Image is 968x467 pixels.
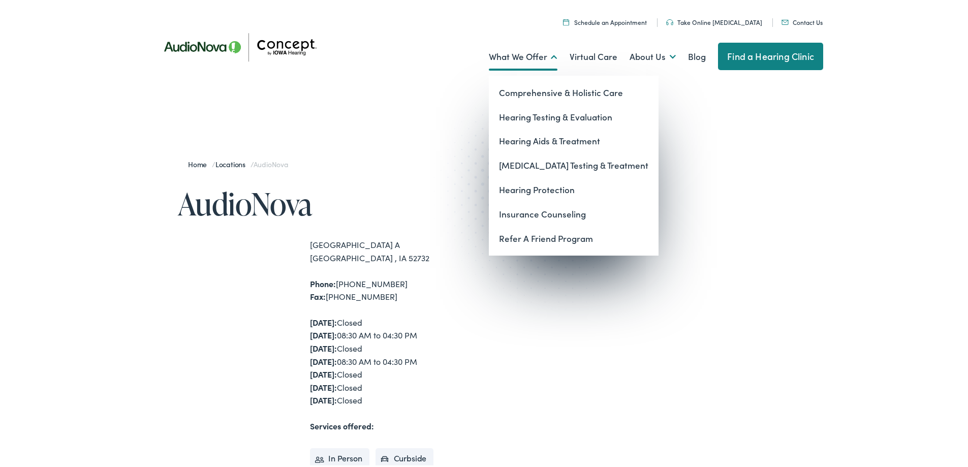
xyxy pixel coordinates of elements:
[254,157,288,167] span: AudioNova
[570,36,617,74] a: Virtual Care
[489,225,659,249] a: Refer A Friend Program
[215,157,251,167] a: Locations
[782,18,789,23] img: utility icon
[310,236,488,262] div: [GEOGRAPHIC_DATA] A [GEOGRAPHIC_DATA] , IA 52732
[310,289,326,300] strong: Fax:
[310,275,488,301] div: [PHONE_NUMBER] [PHONE_NUMBER]
[310,276,336,287] strong: Phone:
[310,380,337,391] strong: [DATE]:
[489,79,659,103] a: Comprehensive & Holistic Care
[489,200,659,225] a: Insurance Counseling
[310,392,337,403] strong: [DATE]:
[376,446,434,466] li: Curbside
[310,354,337,365] strong: [DATE]:
[188,157,288,167] span: / /
[489,176,659,200] a: Hearing Protection
[489,127,659,151] a: Hearing Aids & Treatment
[630,36,676,74] a: About Us
[178,185,488,219] h1: AudioNova
[310,340,337,352] strong: [DATE]:
[563,16,647,24] a: Schedule an Appointment
[188,157,212,167] a: Home
[310,314,488,405] div: Closed 08:30 AM to 04:30 PM Closed 08:30 AM to 04:30 PM Closed Closed Closed
[489,103,659,128] a: Hearing Testing & Evaluation
[718,41,823,68] a: Find a Hearing Clinic
[666,16,762,24] a: Take Online [MEDICAL_DATA]
[310,418,374,429] strong: Services offered:
[310,446,369,466] li: In Person
[489,151,659,176] a: [MEDICAL_DATA] Testing & Treatment
[310,327,337,338] strong: [DATE]:
[782,16,823,24] a: Contact Us
[310,366,337,378] strong: [DATE]:
[688,36,706,74] a: Blog
[310,315,337,326] strong: [DATE]:
[666,17,673,23] img: utility icon
[563,17,569,23] img: A calendar icon to schedule an appointment at Concept by Iowa Hearing.
[489,36,557,74] a: What We Offer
